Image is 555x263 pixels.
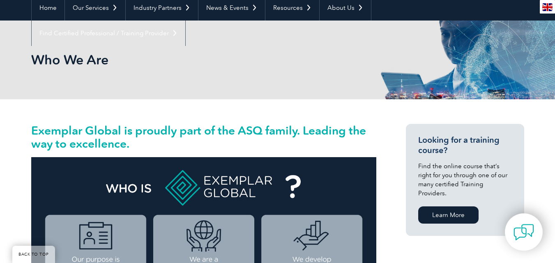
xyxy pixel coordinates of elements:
a: BACK TO TOP [12,246,55,263]
a: Find Certified Professional / Training Provider [32,21,185,46]
h2: Who We Are [31,53,376,66]
p: Find the online course that’s right for you through one of our many certified Training Providers. [418,162,512,198]
img: en [542,3,553,11]
h3: Looking for a training course? [418,135,512,156]
h2: Exemplar Global is proudly part of the ASQ family. Leading the way to excellence. [31,124,376,150]
a: Learn More [418,206,479,224]
img: contact-chat.png [514,222,534,242]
